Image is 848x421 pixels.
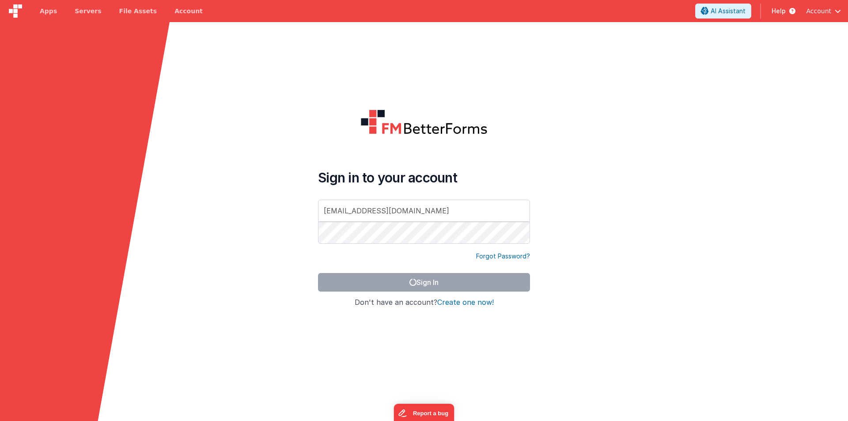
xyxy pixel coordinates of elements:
[318,170,530,186] h4: Sign in to your account
[318,200,530,222] input: Email Address
[318,273,530,292] button: Sign In
[437,299,494,307] button: Create one now!
[40,7,57,15] span: Apps
[318,299,530,307] h4: Don't have an account?
[806,7,831,15] span: Account
[119,7,157,15] span: File Assets
[476,252,530,261] a: Forgot Password?
[75,7,101,15] span: Servers
[711,7,746,15] span: AI Assistant
[806,7,841,15] button: Account
[772,7,786,15] span: Help
[695,4,751,19] button: AI Assistant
